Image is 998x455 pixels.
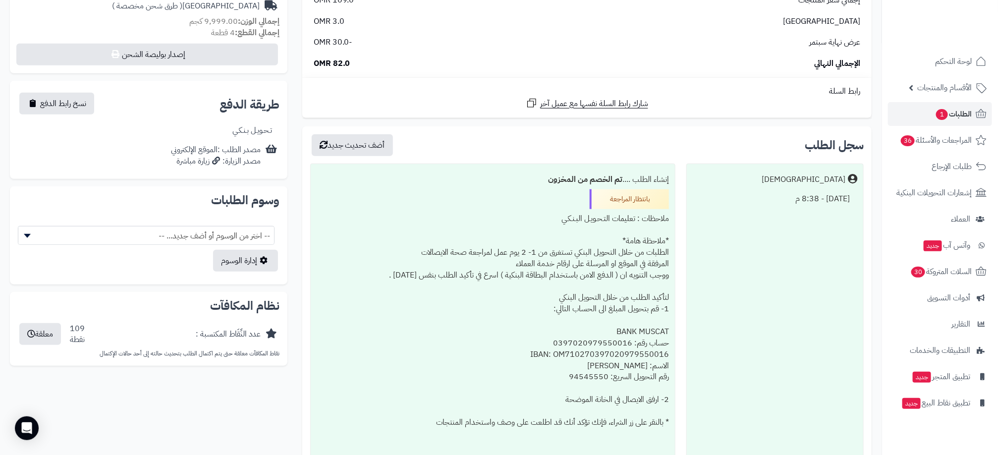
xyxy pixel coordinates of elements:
[238,15,279,27] strong: إجمالي الوزن:
[171,156,261,167] div: مصدر الزيارة: زيارة مباشرة
[900,133,972,147] span: المراجعات والأسئلة
[888,102,992,126] a: الطلبات1
[112,0,260,12] div: [GEOGRAPHIC_DATA]
[913,372,931,383] span: جديد
[911,266,926,278] span: 30
[70,334,85,345] div: نقطة
[171,144,261,167] div: مصدر الطلب :الموقع الإلكتروني
[888,391,992,415] a: تطبيق نقاط البيعجديد
[900,135,916,147] span: 36
[312,134,393,156] button: أضف تحديث جديد
[762,174,845,185] div: [DEMOGRAPHIC_DATA]
[18,300,279,312] h2: نظام المكافآت
[18,226,275,245] span: -- اختر من الوسوم أو أضف جديد... --
[16,44,278,65] button: إصدار بوليصة الشحن
[220,99,279,111] h2: طريقة الدفع
[548,173,622,185] b: تم الخصم من المخزون
[888,128,992,152] a: المراجعات والأسئلة36
[951,212,970,226] span: العملاء
[213,250,278,272] a: إدارة الوسوم
[902,398,921,409] span: جديد
[912,370,970,384] span: تطبيق المتجر
[189,15,279,27] small: 9,999.00 كجم
[923,238,970,252] span: وآتس آب
[540,98,648,110] span: شارك رابط السلة نفسها مع عميل آخر
[19,323,61,345] button: معلقة
[317,170,669,189] div: إنشاء الطلب ....
[306,86,868,97] div: رابط السلة
[70,323,85,346] div: 109
[15,416,39,440] div: Open Intercom Messenger
[211,27,279,39] small: 4 قطعة
[18,194,279,206] h2: وسوم الطلبات
[924,240,942,251] span: جديد
[314,58,350,69] span: 82.0 OMR
[888,339,992,362] a: التطبيقات والخدمات
[888,312,992,336] a: التقارير
[232,125,272,136] div: تـحـويـل بـنـكـي
[526,97,648,110] a: شارك رابط السلة نفسها مع عميل آخر
[888,286,992,310] a: أدوات التسويق
[314,16,344,27] span: 3.0 OMR
[814,58,860,69] span: الإجمالي النهائي
[19,93,94,114] button: نسخ رابط الدفع
[936,109,948,120] span: 1
[805,139,864,151] h3: سجل الطلب
[935,107,972,121] span: الطلبات
[901,396,970,410] span: تطبيق نقاط البيع
[18,349,279,358] p: نقاط المكافآت معلقة حتى يتم اكتمال الطلب بتحديث حالته إلى أحد حالات الإكتمال
[196,329,261,340] div: عدد النِّقَاط المكتسبة :
[888,365,992,389] a: تطبيق المتجرجديد
[809,37,860,48] span: عرض نهاية سبتمر
[931,11,989,32] img: logo-2.png
[888,233,992,257] a: وآتس آبجديد
[693,189,857,209] div: [DATE] - 8:38 م
[910,265,972,279] span: السلات المتروكة
[888,50,992,73] a: لوحة التحكم
[40,98,86,110] span: نسخ رابط الدفع
[888,207,992,231] a: العملاء
[590,189,669,209] div: بانتظار المراجعة
[314,37,352,48] span: -30.0 OMR
[888,155,992,178] a: طلبات الإرجاع
[235,27,279,39] strong: إجمالي القطع:
[896,186,972,200] span: إشعارات التحويلات البنكية
[927,291,970,305] span: أدوات التسويق
[910,343,970,357] span: التطبيقات والخدمات
[932,160,972,173] span: طلبات الإرجاع
[917,81,972,95] span: الأقسام والمنتجات
[888,260,992,284] a: السلات المتروكة30
[935,55,972,68] span: لوحة التحكم
[783,16,860,27] span: [GEOGRAPHIC_DATA]
[951,317,970,331] span: التقارير
[888,181,992,205] a: إشعارات التحويلات البنكية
